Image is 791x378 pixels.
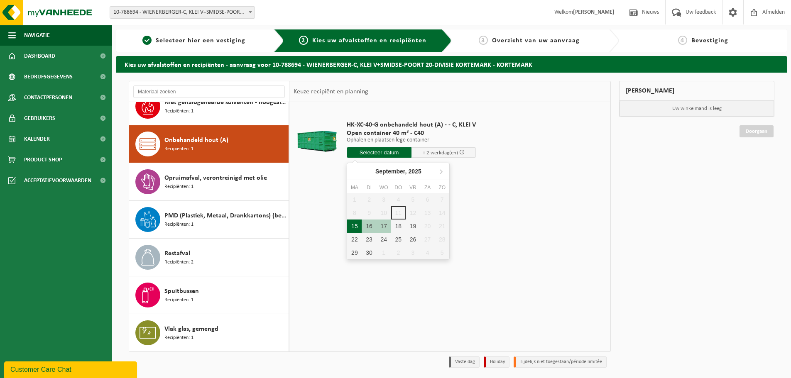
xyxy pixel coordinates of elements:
[24,66,73,87] span: Bedrijfsgegevens
[740,125,774,137] a: Doorgaan
[372,165,425,178] div: September,
[129,163,289,201] button: Opruimafval, verontreinigd met olie Recipiënten: 1
[164,296,193,304] span: Recipiënten: 1
[691,37,728,44] span: Bevestiging
[362,183,376,192] div: di
[406,233,420,246] div: 26
[164,98,287,107] span: Niet gehalogeneerde solventen - hoogcalorisch in IBC
[420,183,435,192] div: za
[573,9,615,15] strong: [PERSON_NAME]
[164,135,228,145] span: Onbehandeld hout (A)
[24,25,50,46] span: Navigatie
[164,259,193,266] span: Recipiënten: 2
[347,121,476,129] span: HK-XC-40-G onbehandeld hout (A) - - C, KLEI V
[423,150,458,156] span: + 2 werkdag(en)
[129,314,289,351] button: Vlak glas, gemengd Recipiënten: 1
[164,334,193,342] span: Recipiënten: 1
[133,85,285,98] input: Materiaal zoeken
[164,173,267,183] span: Opruimafval, verontreinigd met olie
[164,183,193,191] span: Recipiënten: 1
[377,233,391,246] div: 24
[156,37,245,44] span: Selecteer hier een vestiging
[129,276,289,314] button: Spuitbussen Recipiënten: 1
[391,219,406,233] div: 18
[299,36,308,45] span: 2
[164,145,193,153] span: Recipiënten: 1
[164,249,190,259] span: Restafval
[24,129,50,149] span: Kalender
[164,324,218,334] span: Vlak glas, gemengd
[24,108,55,129] span: Gebruikers
[129,239,289,276] button: Restafval Recipiënten: 2
[391,246,406,259] div: 2
[409,168,421,174] i: 2025
[129,125,289,163] button: Onbehandeld hout (A) Recipiënten: 1
[377,219,391,233] div: 17
[377,246,391,259] div: 1
[406,219,420,233] div: 19
[164,107,193,115] span: Recipiënten: 1
[129,88,289,125] button: Niet gehalogeneerde solventen - hoogcalorisch in IBC Recipiënten: 1
[289,81,372,102] div: Keuze recipiënt en planning
[619,81,774,101] div: [PERSON_NAME]
[406,183,420,192] div: vr
[362,219,376,233] div: 16
[347,219,362,233] div: 15
[116,56,787,72] h2: Kies uw afvalstoffen en recipiënten - aanvraag voor 10-788694 - WIENERBERGER-C, KLEI V+SMIDSE-POO...
[484,356,509,368] li: Holiday
[362,233,376,246] div: 23
[492,37,580,44] span: Overzicht van uw aanvraag
[406,246,420,259] div: 3
[164,221,193,229] span: Recipiënten: 1
[142,36,152,45] span: 1
[514,356,607,368] li: Tijdelijk niet toegestaan/période limitée
[24,170,91,191] span: Acceptatievoorwaarden
[347,233,362,246] div: 22
[120,36,267,46] a: 1Selecteer hier een vestiging
[362,246,376,259] div: 30
[24,46,55,66] span: Dashboard
[129,201,289,239] button: PMD (Plastiek, Metaal, Drankkartons) (bedrijven) Recipiënten: 1
[164,286,199,296] span: Spuitbussen
[110,7,255,18] span: 10-788694 - WIENERBERGER-C, KLEI V+SMIDSE-POORT 20-DIVISIE KORTEMARK - KORTEMARK
[435,183,449,192] div: zo
[377,183,391,192] div: wo
[312,37,426,44] span: Kies uw afvalstoffen en recipiënten
[620,101,774,117] p: Uw winkelmand is leeg
[479,36,488,45] span: 3
[347,246,362,259] div: 29
[391,183,406,192] div: do
[347,183,362,192] div: ma
[449,356,480,368] li: Vaste dag
[4,360,139,378] iframe: chat widget
[347,129,476,137] span: Open container 40 m³ - C40
[391,233,406,246] div: 25
[164,211,287,221] span: PMD (Plastiek, Metaal, Drankkartons) (bedrijven)
[24,87,72,108] span: Contactpersonen
[110,6,255,19] span: 10-788694 - WIENERBERGER-C, KLEI V+SMIDSE-POORT 20-DIVISIE KORTEMARK - KORTEMARK
[347,137,476,143] p: Ophalen en plaatsen lege container
[24,149,62,170] span: Product Shop
[678,36,687,45] span: 4
[347,147,411,158] input: Selecteer datum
